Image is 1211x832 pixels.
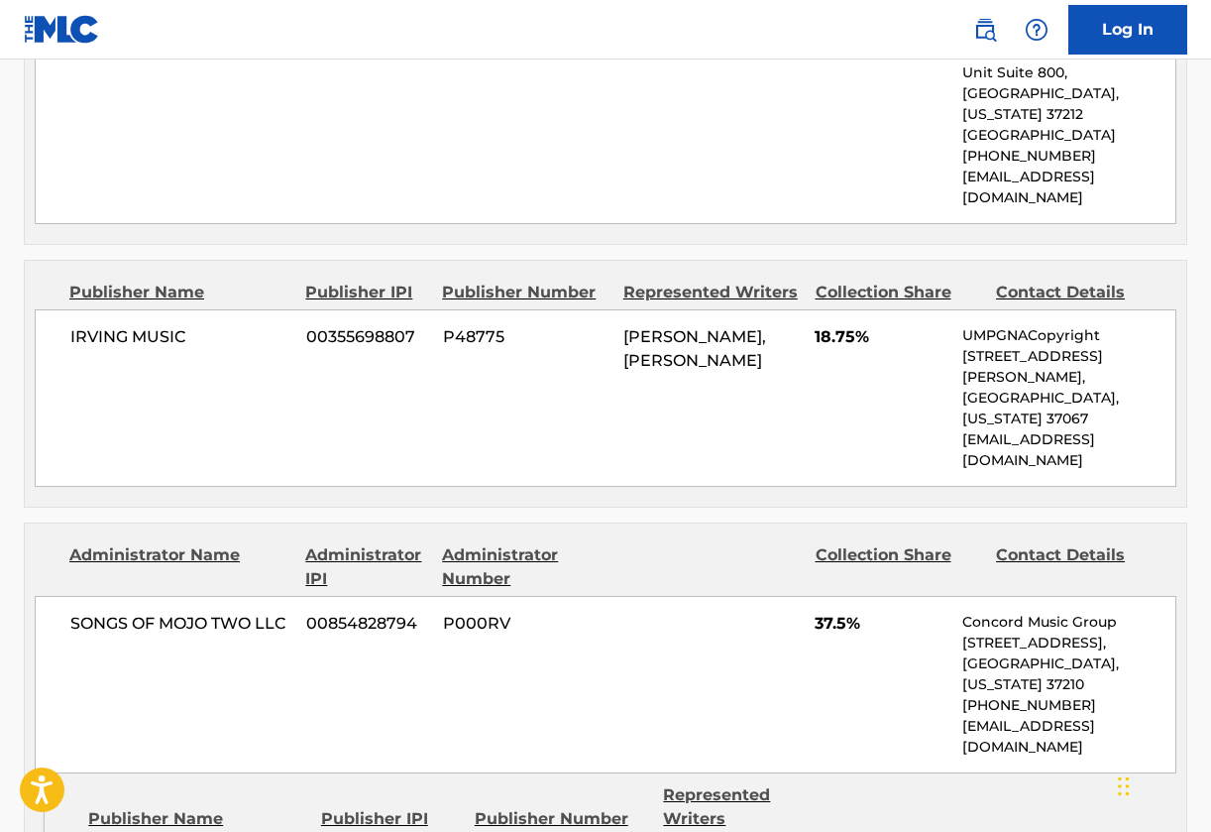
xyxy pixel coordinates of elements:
[973,18,997,42] img: search
[443,612,608,636] span: P000RV
[70,325,291,349] span: IRVING MUSIC
[306,325,428,349] span: 00355698807
[623,327,766,370] span: [PERSON_NAME], [PERSON_NAME]
[1118,757,1130,816] div: Drag
[69,543,290,591] div: Administrator Name
[816,281,982,304] div: Collection Share
[24,15,100,44] img: MLC Logo
[962,612,1175,633] p: Concord Music Group
[442,543,608,591] div: Administrator Number
[962,146,1175,167] p: [PHONE_NUMBER]
[442,281,608,304] div: Publisher Number
[815,612,947,636] span: 37.5%
[962,633,1175,654] p: [STREET_ADDRESS],
[321,807,460,831] div: Publisher IPI
[88,807,306,831] div: Publisher Name
[69,281,290,304] div: Publisher Name
[1112,737,1211,832] iframe: Chat Widget
[962,716,1175,758] p: [EMAIL_ADDRESS][DOMAIN_NAME]
[996,543,1162,591] div: Contact Details
[962,654,1175,695] p: [GEOGRAPHIC_DATA], [US_STATE] 37210
[962,167,1175,208] p: [EMAIL_ADDRESS][DOMAIN_NAME]
[815,325,947,349] span: 18.75%
[1025,18,1048,42] img: help
[965,10,1005,50] a: Public Search
[962,325,1175,346] p: UMPGNACopyright
[70,612,291,636] span: SONGS OF MOJO TWO LLC
[962,42,1175,83] p: [STREET_ADDRESS] South , Unit Suite 800,
[1068,5,1187,55] a: Log In
[663,783,837,831] div: Represented Writers
[996,281,1162,304] div: Contact Details
[306,612,428,636] span: 00854828794
[962,695,1175,716] p: [PHONE_NUMBER]
[443,325,608,349] span: P48775
[305,281,427,304] div: Publisher IPI
[816,543,982,591] div: Collection Share
[1017,10,1056,50] div: Help
[962,83,1175,125] p: [GEOGRAPHIC_DATA], [US_STATE] 37212
[962,125,1175,146] p: [GEOGRAPHIC_DATA]
[623,281,801,304] div: Represented Writers
[962,346,1175,388] p: [STREET_ADDRESS][PERSON_NAME],
[962,429,1175,471] p: [EMAIL_ADDRESS][DOMAIN_NAME]
[305,543,427,591] div: Administrator IPI
[962,388,1175,429] p: [GEOGRAPHIC_DATA], [US_STATE] 37067
[475,807,649,831] div: Publisher Number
